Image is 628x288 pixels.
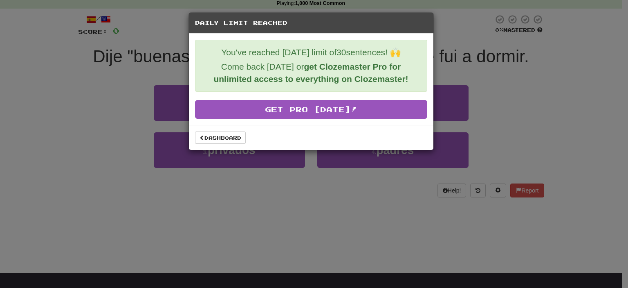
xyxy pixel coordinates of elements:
a: Get Pro [DATE]! [195,100,427,119]
a: Dashboard [195,132,246,144]
p: You've reached [DATE] limit of 30 sentences! 🙌 [202,46,421,59]
h5: Daily Limit Reached [195,19,427,27]
strong: get Clozemaster Pro for unlimited access to everything on Clozemaster! [213,62,408,84]
p: Come back [DATE] or [202,61,421,85]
